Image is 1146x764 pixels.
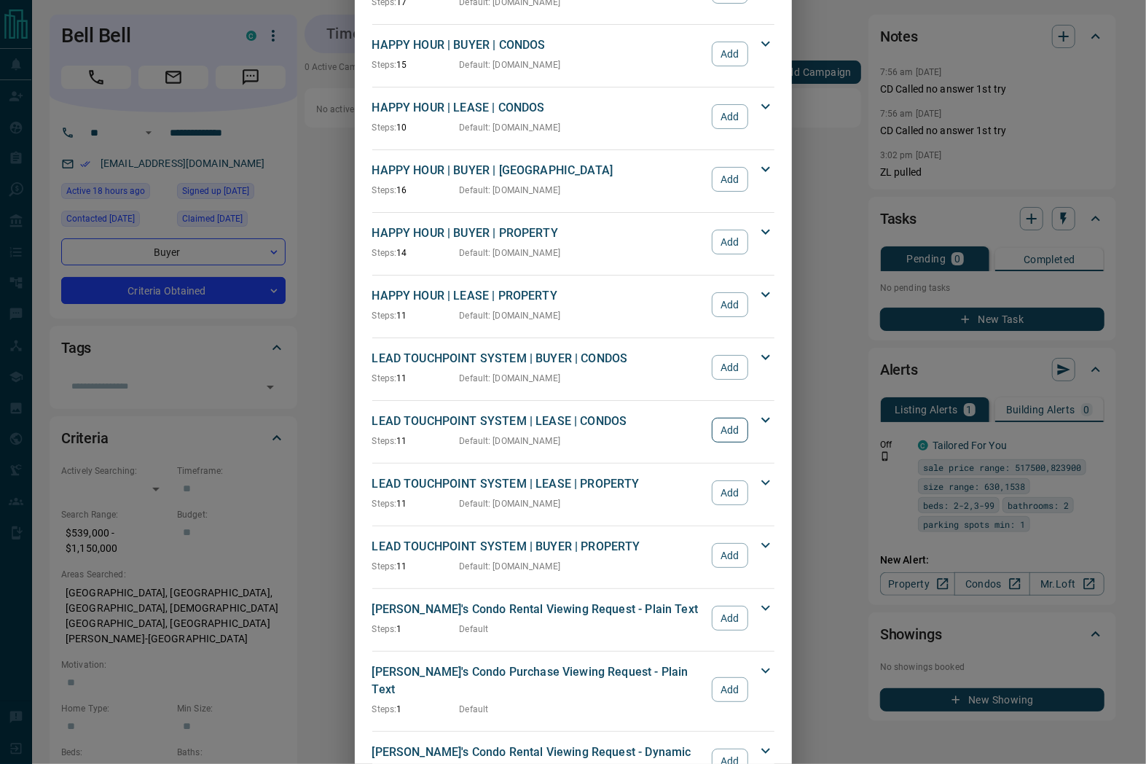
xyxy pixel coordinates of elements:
[372,598,774,639] div: [PERSON_NAME]'s Condo Rental Viewing Request - Plain TextSteps:1DefaultAdd
[460,246,561,260] p: Default : [DOMAIN_NAME]
[372,122,397,133] span: Steps:
[372,162,705,179] p: HAPPY HOUR | BUYER | [GEOGRAPHIC_DATA]
[372,311,397,321] span: Steps:
[372,472,774,513] div: LEAD TOUCHPOINT SYSTEM | LEASE | PROPERTYSteps:11Default: [DOMAIN_NAME]Add
[372,704,397,714] span: Steps:
[372,225,705,242] p: HAPPY HOUR | BUYER | PROPERTY
[372,560,460,573] p: 11
[712,167,747,192] button: Add
[372,601,705,618] p: [PERSON_NAME]'s Condo Rental Viewing Request - Plain Text
[372,246,460,260] p: 14
[372,60,397,70] span: Steps:
[372,372,460,385] p: 11
[372,121,460,134] p: 10
[372,222,774,262] div: HAPPY HOUR | BUYER | PROPERTYSteps:14Default: [DOMAIN_NAME]Add
[372,660,774,719] div: [PERSON_NAME]'s Condo Purchase Viewing Request - Plain TextSteps:1DefaultAdd
[372,538,705,556] p: LEAD TOUCHPOINT SYSTEM | BUYER | PROPERTY
[460,560,561,573] p: Default : [DOMAIN_NAME]
[372,413,705,430] p: LEAD TOUCHPOINT SYSTEM | LEASE | CONDOS
[372,624,397,634] span: Steps:
[712,42,747,66] button: Add
[372,561,397,572] span: Steps:
[712,480,747,505] button: Add
[372,434,460,448] p: 11
[372,350,705,367] p: LEAD TOUCHPOINT SYSTEM | BUYER | CONDOS
[372,497,460,510] p: 11
[460,184,561,197] p: Default : [DOMAIN_NAME]
[372,99,705,117] p: HAPPY HOUR | LEASE | CONDOS
[460,58,561,71] p: Default : [DOMAIN_NAME]
[372,287,705,305] p: HAPPY HOUR | LEASE | PROPERTY
[372,347,774,388] div: LEAD TOUCHPOINT SYSTEM | BUYER | CONDOSSteps:11Default: [DOMAIN_NAME]Add
[460,121,561,134] p: Default : [DOMAIN_NAME]
[372,309,460,322] p: 11
[712,543,747,568] button: Add
[372,58,460,71] p: 15
[372,623,460,636] p: 1
[372,663,705,698] p: [PERSON_NAME]'s Condo Purchase Viewing Request - Plain Text
[460,703,489,716] p: Default
[372,248,397,258] span: Steps:
[712,230,747,254] button: Add
[372,184,460,197] p: 16
[460,434,561,448] p: Default : [DOMAIN_NAME]
[372,410,774,451] div: LEAD TOUCHPOINT SYSTEM | LEASE | CONDOSSteps:11Default: [DOMAIN_NAME]Add
[712,355,747,380] button: Add
[712,292,747,317] button: Add
[372,185,397,195] span: Steps:
[372,284,774,325] div: HAPPY HOUR | LEASE | PROPERTYSteps:11Default: [DOMAIN_NAME]Add
[372,96,774,137] div: HAPPY HOUR | LEASE | CONDOSSteps:10Default: [DOMAIN_NAME]Add
[372,436,397,446] span: Steps:
[372,36,705,54] p: HAPPY HOUR | BUYER | CONDOS
[372,475,705,493] p: LEAD TOUCHPOINT SYSTEM | LEASE | PROPERTY
[372,535,774,576] div: LEAD TOUCHPOINT SYSTEM | BUYER | PROPERTYSteps:11Default: [DOMAIN_NAME]Add
[372,499,397,509] span: Steps:
[712,104,747,129] button: Add
[372,373,397,383] span: Steps:
[712,677,747,702] button: Add
[460,372,561,385] p: Default : [DOMAIN_NAME]
[372,744,705,761] p: [PERSON_NAME]'s Condo Rental Viewing Request - Dynamic
[712,606,747,631] button: Add
[460,623,489,636] p: Default
[460,309,561,322] p: Default : [DOMAIN_NAME]
[712,418,747,443] button: Add
[372,34,774,74] div: HAPPY HOUR | BUYER | CONDOSSteps:15Default: [DOMAIN_NAME]Add
[372,703,460,716] p: 1
[372,159,774,200] div: HAPPY HOUR | BUYER | [GEOGRAPHIC_DATA]Steps:16Default: [DOMAIN_NAME]Add
[460,497,561,510] p: Default : [DOMAIN_NAME]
